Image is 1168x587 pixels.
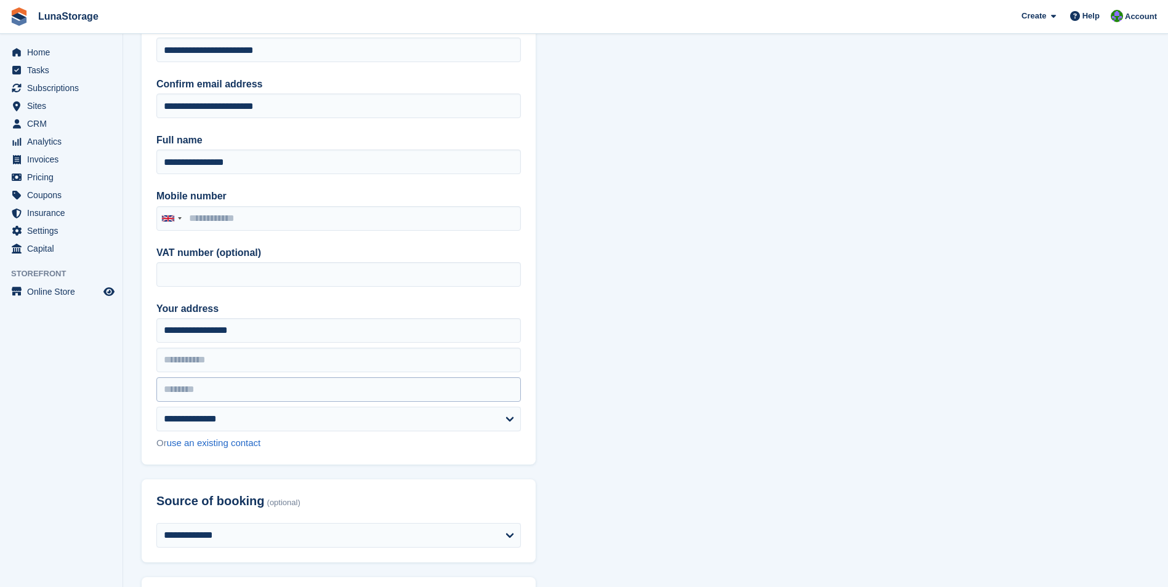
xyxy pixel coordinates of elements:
[1125,10,1157,23] span: Account
[27,186,101,204] span: Coupons
[27,97,101,114] span: Sites
[33,6,103,26] a: LunaStorage
[27,44,101,61] span: Home
[6,204,116,222] a: menu
[27,79,101,97] span: Subscriptions
[6,283,116,300] a: menu
[6,133,116,150] a: menu
[27,115,101,132] span: CRM
[267,498,300,508] span: (optional)
[27,62,101,79] span: Tasks
[27,151,101,168] span: Invoices
[102,284,116,299] a: Preview store
[167,437,261,448] a: use an existing contact
[27,169,101,186] span: Pricing
[156,436,521,450] div: Or
[6,79,116,97] a: menu
[156,301,521,316] label: Your address
[6,222,116,239] a: menu
[11,268,123,280] span: Storefront
[156,494,265,508] span: Source of booking
[27,133,101,150] span: Analytics
[6,115,116,132] a: menu
[6,240,116,257] a: menu
[27,204,101,222] span: Insurance
[27,240,101,257] span: Capital
[6,44,116,61] a: menu
[6,151,116,168] a: menu
[157,207,185,230] div: United Kingdom: +44
[6,62,116,79] a: menu
[6,97,116,114] a: menu
[10,7,28,26] img: stora-icon-8386f47178a22dfd0bd8f6a31ec36ba5ce8667c1dd55bd0f319d3a0aa187defe.svg
[156,246,521,260] label: VAT number (optional)
[1111,10,1123,22] img: Cathal Vaughan
[156,77,521,92] label: Confirm email address
[1021,10,1046,22] span: Create
[6,186,116,204] a: menu
[6,169,116,186] a: menu
[1082,10,1100,22] span: Help
[156,189,521,204] label: Mobile number
[27,222,101,239] span: Settings
[156,133,521,148] label: Full name
[27,283,101,300] span: Online Store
